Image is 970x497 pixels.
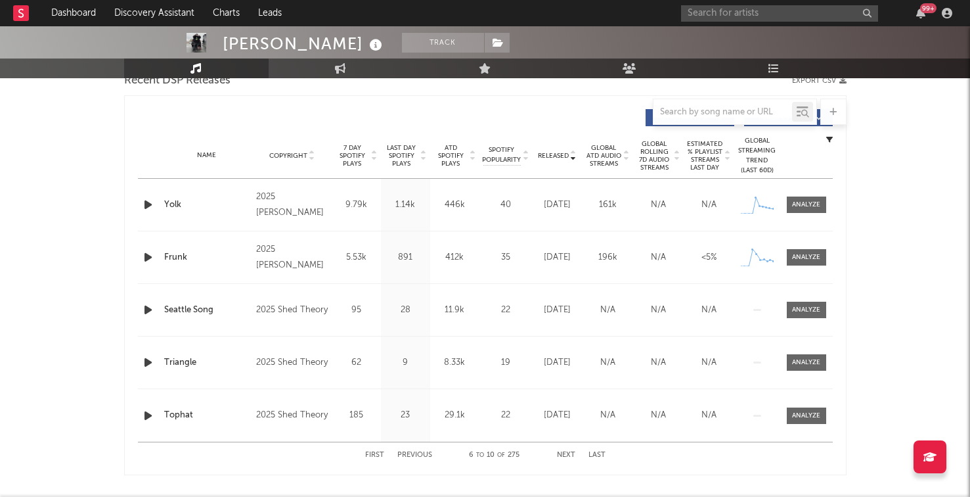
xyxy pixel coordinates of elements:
[256,355,328,371] div: 2025 Shed Theory
[483,304,529,317] div: 22
[256,242,328,273] div: 2025 [PERSON_NAME]
[920,3,937,13] div: 99 +
[164,151,250,160] div: Name
[586,199,630,212] div: 161k
[433,304,476,317] div: 11.9k
[586,409,630,422] div: N/A
[535,251,579,264] div: [DATE]
[433,356,476,369] div: 8.33k
[535,199,579,212] div: [DATE]
[335,144,370,168] span: 7 Day Spotify Plays
[256,189,328,221] div: 2025 [PERSON_NAME]
[124,73,231,89] span: Recent DSP Releases
[384,356,427,369] div: 9
[365,452,384,459] button: First
[535,356,579,369] div: [DATE]
[687,251,731,264] div: <5%
[636,251,680,264] div: N/A
[535,304,579,317] div: [DATE]
[483,251,529,264] div: 35
[588,452,606,459] button: Last
[586,144,622,168] span: Global ATD Audio Streams
[164,304,250,317] a: Seattle Song
[384,409,427,422] div: 23
[586,356,630,369] div: N/A
[384,199,427,212] div: 1.14k
[687,140,723,172] span: Estimated % Playlist Streams Last Day
[384,251,427,264] div: 891
[681,5,878,22] input: Search for artists
[164,251,250,264] a: Frunk
[335,409,378,422] div: 185
[557,452,575,459] button: Next
[402,33,484,53] button: Track
[335,304,378,317] div: 95
[636,140,672,172] span: Global Rolling 7D Audio Streams
[384,144,419,168] span: Last Day Spotify Plays
[636,356,680,369] div: N/A
[476,452,484,458] span: to
[335,356,378,369] div: 62
[458,448,531,463] div: 6 10 275
[687,409,731,422] div: N/A
[636,304,680,317] div: N/A
[497,452,505,458] span: of
[636,199,680,212] div: N/A
[538,152,569,160] span: Released
[256,302,328,318] div: 2025 Shed Theory
[687,304,731,317] div: N/A
[433,409,476,422] div: 29.1k
[653,107,792,118] input: Search by song name or URL
[164,199,250,212] a: Yolk
[483,356,529,369] div: 19
[483,409,529,422] div: 22
[586,251,630,264] div: 196k
[535,409,579,422] div: [DATE]
[482,145,521,165] span: Spotify Popularity
[433,251,476,264] div: 412k
[916,8,925,18] button: 99+
[586,304,630,317] div: N/A
[335,199,378,212] div: 9.79k
[738,136,777,176] div: Global Streaming Trend (Last 60D)
[433,199,476,212] div: 446k
[384,304,427,317] div: 28
[164,356,250,369] a: Triangle
[335,251,378,264] div: 5.53k
[223,33,386,55] div: [PERSON_NAME]
[164,409,250,422] a: Tophat
[687,356,731,369] div: N/A
[636,409,680,422] div: N/A
[256,408,328,423] div: 2025 Shed Theory
[397,452,432,459] button: Previous
[687,199,731,212] div: N/A
[269,152,307,160] span: Copyright
[483,199,529,212] div: 40
[792,77,847,85] button: Export CSV
[433,144,468,168] span: ATD Spotify Plays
